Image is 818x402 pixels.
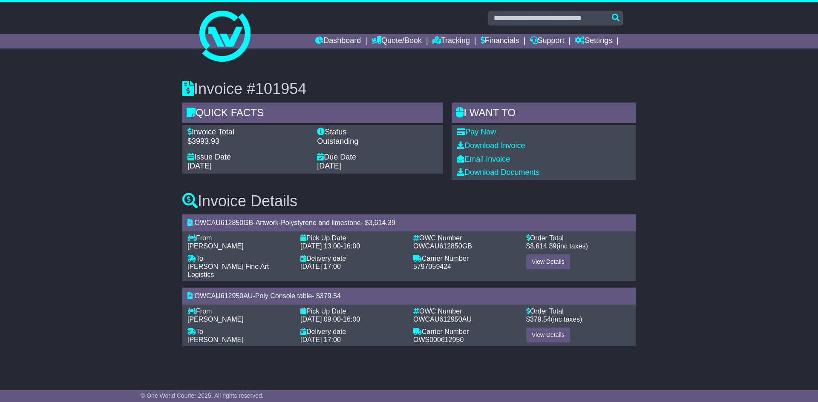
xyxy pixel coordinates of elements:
[187,254,292,262] div: To
[413,307,518,315] div: OWC Number
[187,234,292,242] div: From
[481,34,519,48] a: Financials
[457,128,496,136] a: Pay Now
[413,254,518,262] div: Carrier Number
[182,103,443,125] div: Quick Facts
[300,263,341,270] span: [DATE] 17:00
[194,292,253,299] span: OWCAU612950AU
[413,328,518,336] div: Carrier Number
[187,242,244,250] span: [PERSON_NAME]
[182,214,636,231] div: - - $
[343,316,360,323] span: 16:00
[300,336,341,343] span: [DATE] 17:00
[575,34,612,48] a: Settings
[187,162,308,171] div: [DATE]
[530,316,551,323] span: 379.54
[187,316,244,323] span: [PERSON_NAME]
[457,141,525,150] a: Download Invoice
[530,242,556,250] span: 3,614.39
[255,292,312,299] span: Poly Console table
[194,219,253,226] span: OWCAU612850GB
[256,219,361,226] span: Artwork-Polystyrene and limestone
[187,128,308,137] div: Invoice Total
[526,234,631,242] div: Order Total
[372,34,422,48] a: Quote/Book
[182,193,636,210] h3: Invoice Details
[300,315,405,323] div: -
[182,288,636,304] div: - - $
[413,234,518,242] div: OWC Number
[300,328,405,336] div: Delivery date
[315,34,361,48] a: Dashboard
[300,316,341,323] span: [DATE] 09:00
[300,234,405,242] div: Pick Up Date
[317,137,438,146] div: Outstanding
[187,153,308,162] div: Issue Date
[300,242,341,250] span: [DATE] 13:00
[187,328,292,336] div: To
[526,315,631,323] div: $ (inc taxes)
[452,103,636,125] div: I WANT to
[182,80,636,97] h3: Invoice #101954
[413,242,472,250] span: OWCAU612850GB
[187,307,292,315] div: From
[317,162,438,171] div: [DATE]
[141,392,264,399] span: © One World Courier 2025. All rights reserved.
[300,254,405,262] div: Delivery date
[432,34,470,48] a: Tracking
[526,307,631,315] div: Order Total
[369,219,395,226] span: 3,614.39
[343,242,360,250] span: 16:00
[300,307,405,315] div: Pick Up Date
[526,242,631,250] div: $ (inc taxes)
[530,34,565,48] a: Support
[457,168,539,177] a: Download Documents
[187,137,308,146] div: $3993.93
[317,128,438,137] div: Status
[413,263,451,270] span: 5797059424
[320,292,341,299] span: 379.54
[413,336,464,343] span: OWS000612950
[187,263,269,278] span: [PERSON_NAME] Fine Art Logistics
[457,155,510,163] a: Email Invoice
[526,254,570,269] a: View Details
[300,242,405,250] div: -
[317,153,438,162] div: Due Date
[526,328,570,342] a: View Details
[413,316,472,323] span: OWCAU612950AU
[187,336,244,343] span: [PERSON_NAME]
